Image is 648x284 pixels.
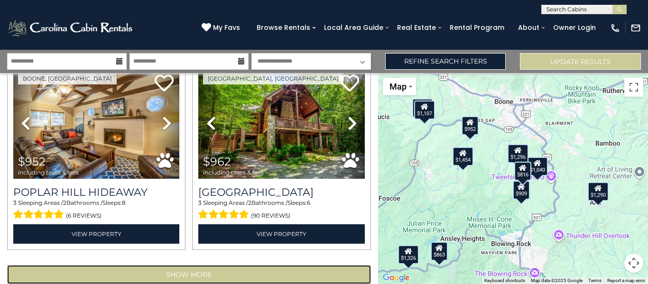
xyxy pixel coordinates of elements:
[389,82,407,92] span: Map
[527,157,548,176] div: $1,040
[13,186,179,199] a: Poplar Hill Hideaway
[392,20,441,35] a: Real Estate
[203,73,343,84] a: [GEOGRAPHIC_DATA], [GEOGRAPHIC_DATA]
[462,116,479,135] div: $952
[198,186,364,199] h3: Chestnut Falls
[13,68,179,179] img: thumbnail_163601139.jpeg
[548,20,601,35] a: Owner Login
[18,155,46,168] span: $952
[203,155,231,168] span: $962
[198,199,364,221] div: Sleeping Areas / Bathrooms / Sleeps:
[340,73,359,94] a: Add to favorites
[413,99,434,118] div: $1,344
[630,23,641,33] img: mail-regular-white.png
[18,73,117,84] a: Boone, [GEOGRAPHIC_DATA]
[252,20,315,35] a: Browse Rentals
[122,199,126,206] span: 8
[198,199,202,206] span: 3
[198,186,364,199] a: [GEOGRAPHIC_DATA]
[7,18,135,37] img: White-1-2.png
[385,53,506,70] a: Refine Search Filters
[484,277,525,284] button: Keyboard shortcuts
[531,278,583,283] span: Map data ©2025 Google
[588,278,602,283] a: Terms (opens in new tab)
[198,224,364,244] a: View Property
[513,20,544,35] a: About
[251,210,290,222] span: (90 reviews)
[414,100,435,119] div: $1,107
[624,254,643,273] button: Map camera controls
[610,23,620,33] img: phone-regular-white.png
[383,78,416,95] button: Change map style
[18,169,79,175] span: including taxes & fees
[520,53,641,70] button: Update Results
[13,199,179,221] div: Sleeping Areas / Bathrooms / Sleeps:
[624,78,643,97] button: Toggle fullscreen view
[380,272,412,284] a: Open this area in Google Maps (opens a new window)
[514,162,531,181] div: $816
[513,181,530,200] div: $909
[13,199,17,206] span: 3
[307,199,310,206] span: 6
[588,182,609,201] div: $1,290
[202,23,242,33] a: My Favs
[431,241,448,260] div: $863
[66,210,102,222] span: (6 reviews)
[398,245,419,264] div: $1,326
[453,147,473,166] div: $1,454
[203,169,264,175] span: including taxes & fees
[63,199,66,206] span: 2
[248,199,251,206] span: 2
[198,68,364,179] img: thumbnail_163267819.jpeg
[13,224,179,244] a: View Property
[7,265,371,284] button: Show More
[607,278,645,283] a: Report a map error
[213,23,240,33] span: My Favs
[445,20,509,35] a: Rental Program
[319,20,388,35] a: Local Area Guide
[155,73,174,94] a: Add to favorites
[380,272,412,284] img: Google
[508,144,529,163] div: $1,296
